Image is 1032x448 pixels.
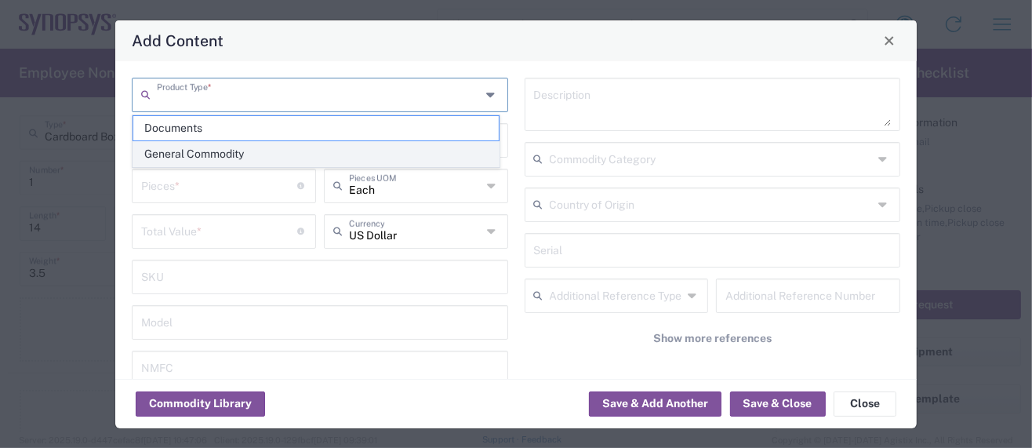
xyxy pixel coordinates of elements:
button: Save & Add Another [589,392,721,417]
button: Close [834,392,896,417]
span: Documents [133,116,499,140]
h4: Add Content [132,29,223,52]
button: Close [878,30,900,52]
span: General Commodity [133,142,499,166]
span: Show more references [653,331,772,346]
button: Save & Close [730,392,826,417]
button: Commodity Library [136,392,265,417]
